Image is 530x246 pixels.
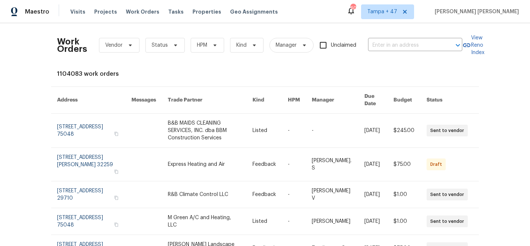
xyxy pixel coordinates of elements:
span: Tasks [168,9,184,14]
span: HPM [197,42,207,49]
th: Status [421,87,479,114]
button: Copy Address [113,131,120,137]
span: Manager [276,42,297,49]
span: Unclaimed [331,42,356,49]
span: Maestro [25,8,49,15]
h2: Work Orders [57,38,87,53]
span: Vendor [105,42,123,49]
input: Enter in an address [368,40,442,51]
span: Kind [236,42,247,49]
th: Address [51,87,126,114]
td: B&B MAIDS CLEANING SERVICES, INC. dba BBM Construction Services [162,114,247,148]
span: Work Orders [126,8,159,15]
th: Budget [388,87,421,114]
td: M Green A/C and Heating, LLC [162,208,247,235]
div: 607 [350,4,356,12]
th: HPM [282,87,306,114]
td: - [306,114,358,148]
a: View Reno Index [462,34,484,56]
th: Manager [306,87,358,114]
div: 1104083 work orders [57,70,473,78]
button: Copy Address [113,221,120,228]
td: Listed [247,208,282,235]
td: [PERSON_NAME]. S [306,148,358,181]
span: Projects [94,8,117,15]
span: Tampa + 47 [367,8,397,15]
td: Express Heating and Air [162,148,247,181]
td: [PERSON_NAME] [306,208,358,235]
button: Open [453,40,463,50]
td: - [282,208,306,235]
td: Feedback [247,181,282,208]
td: - [282,114,306,148]
td: Listed [247,114,282,148]
td: - [282,148,306,181]
th: Kind [247,87,282,114]
span: Visits [70,8,85,15]
th: Trade Partner [162,87,247,114]
td: - [282,181,306,208]
span: Status [152,42,168,49]
span: Geo Assignments [230,8,278,15]
td: R&B Climate Control LLC [162,181,247,208]
th: Messages [126,87,162,114]
button: Copy Address [113,168,120,175]
td: Feedback [247,148,282,181]
button: Copy Address [113,195,120,201]
th: Due Date [358,87,388,114]
span: [PERSON_NAME] [PERSON_NAME] [432,8,519,15]
td: [PERSON_NAME] V [306,181,358,208]
span: Properties [192,8,221,15]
